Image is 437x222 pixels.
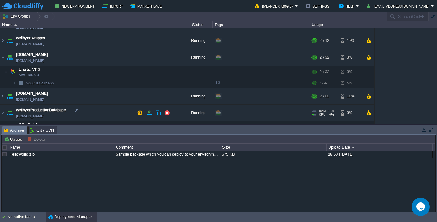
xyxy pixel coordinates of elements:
[182,32,213,49] div: Running
[16,52,48,58] a: [DOMAIN_NAME]
[215,81,220,84] span: 9.3
[8,144,114,151] div: Name
[328,109,334,113] span: 13%
[5,105,14,121] img: AMDAwAAAACH5BAEAAAAALAAAAAABAAEAAAICRAEAOw==
[14,24,17,26] img: AMDAwAAAACH5BAEAAAAALAAAAAABAAEAAAICRAEAOw==
[182,49,213,66] div: Running
[0,32,5,49] img: AMDAwAAAACH5BAEAAAAALAAAAAABAAEAAAICRAEAOw==
[2,12,32,21] button: Env Groups
[8,212,46,222] div: No active tasks
[0,49,5,66] img: AMDAwAAAACH5BAEAAAAALAAAAAABAAEAAAICRAEAOw==
[9,152,35,156] a: HelloWorld.zip
[328,113,334,116] span: 0%
[18,123,48,127] a: SQL Databases
[341,105,361,121] div: 3%
[0,88,5,104] img: AMDAwAAAACH5BAEAAAAALAAAAAABAAEAAAICRAEAOw==
[18,122,48,127] span: SQL Databases
[8,66,17,78] img: AMDAwAAAACH5BAEAAAAALAAAAAABAAEAAAICRAEAOw==
[213,21,310,28] div: Tags
[341,32,361,49] div: 17%
[16,96,44,103] span: [DOMAIN_NAME]
[5,32,14,49] img: AMDAwAAAACH5BAEAAAAALAAAAAABAAEAAAICRAEAOw==
[341,121,361,133] div: 3%
[5,49,14,66] img: AMDAwAAAACH5BAEAAAAALAAAAAABAAEAAAICRAEAOw==
[16,35,45,41] a: wellbyqr-wrapper
[16,107,66,113] a: wellbyqrProductionDatabase
[0,105,5,121] img: AMDAwAAAACH5BAEAAAAALAAAAAABAAEAAAICRAEAOw==
[130,2,164,10] button: Marketplace
[327,144,432,151] div: Upload Date
[4,66,8,78] img: AMDAwAAAACH5BAEAAAAALAAAAAABAAEAAAICRAEAOw==
[25,80,55,86] span: 216188
[341,88,361,104] div: 12%
[221,144,326,151] div: Size
[16,113,44,119] span: [DOMAIN_NAME]
[28,136,47,142] button: Delete
[114,151,220,158] div: Sample package which you can deploy to your environment. Feel free to delete and upload a package...
[341,49,361,66] div: 3%
[319,113,325,116] span: CPU
[8,121,17,133] img: AMDAwAAAACH5BAEAAAAALAAAAAABAAEAAAICRAEAOw==
[412,198,431,216] iframe: chat widget
[18,67,41,72] span: Elastic VPS
[341,78,361,88] div: 3%
[16,78,25,88] img: AMDAwAAAACH5BAEAAAAALAAAAAABAAEAAAICRAEAOw==
[48,214,92,220] button: Deployment Manager
[320,32,329,49] div: 2 / 12
[102,2,125,10] button: Import
[1,21,182,28] div: Name
[310,21,374,28] div: Usage
[55,2,97,10] button: New Environment
[5,88,14,104] img: AMDAwAAAACH5BAEAAAAALAAAAAABAAEAAAICRAEAOw==
[367,2,431,10] button: [EMAIL_ADDRESS][DOMAIN_NAME]
[18,67,41,72] a: Elastic VPSAlmaLinux 9.3
[320,49,329,66] div: 2 / 32
[339,2,356,10] button: Help
[13,78,16,88] img: AMDAwAAAACH5BAEAAAAALAAAAAABAAEAAAICRAEAOw==
[255,2,295,10] button: Balance ₹-5909.57
[16,41,44,47] span: [DOMAIN_NAME]
[4,136,24,142] button: Upload
[30,126,54,134] span: Git / SVN
[306,2,331,10] button: Settings
[220,151,326,158] div: 575 KB
[4,126,24,134] span: Archive
[182,88,213,104] div: Running
[183,21,212,28] div: Status
[319,109,326,113] span: RAM
[25,81,41,85] span: Node ID:
[114,144,220,151] div: Comment
[2,2,43,10] img: CloudJiffy
[320,78,328,88] div: 2 / 32
[19,73,39,77] span: AlmaLinux 9.3
[320,88,329,104] div: 2 / 32
[320,121,327,133] div: 1 / 6
[341,66,361,78] div: 3%
[327,151,432,158] div: 18:50 | [DATE]
[4,121,8,133] img: AMDAwAAAACH5BAEAAAAALAAAAAABAAEAAAICRAEAOw==
[16,90,48,96] a: [DOMAIN_NAME]
[320,66,329,78] div: 2 / 32
[25,80,55,86] a: Node ID:216188
[182,105,213,121] div: Running
[16,58,44,64] span: [DOMAIN_NAME]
